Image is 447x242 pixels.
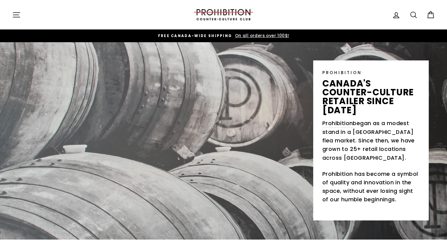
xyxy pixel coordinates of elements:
p: PROHIBITION [322,70,420,76]
p: canada's counter-culture retailer since [DATE] [322,79,420,114]
img: PROHIBITION COUNTER-CULTURE CLUB [193,9,254,20]
a: Prohibition [322,119,353,128]
span: On all orders over 100$! [234,33,289,39]
p: Prohibition has become a symbol of quality and innovation in the space, without ever losing sight... [322,170,420,204]
p: began as a modest stand in a [GEOGRAPHIC_DATA] flea market. Since then, we have grown to 25+ reta... [322,119,420,162]
span: FREE CANADA-WIDE SHIPPING [158,33,232,38]
a: FREE CANADA-WIDE SHIPPING On all orders over 100$! [14,32,433,39]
